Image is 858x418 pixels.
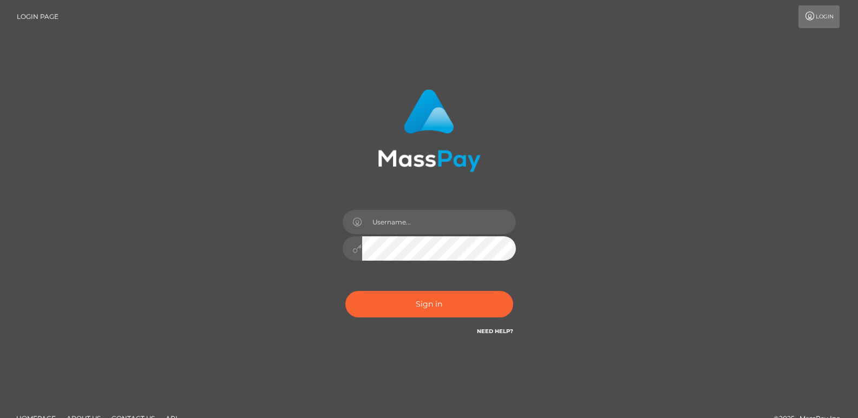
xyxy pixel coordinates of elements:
button: Sign in [345,291,513,317]
input: Username... [362,210,516,234]
a: Need Help? [477,328,513,335]
a: Login [798,5,840,28]
img: MassPay Login [378,89,481,172]
a: Login Page [17,5,58,28]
